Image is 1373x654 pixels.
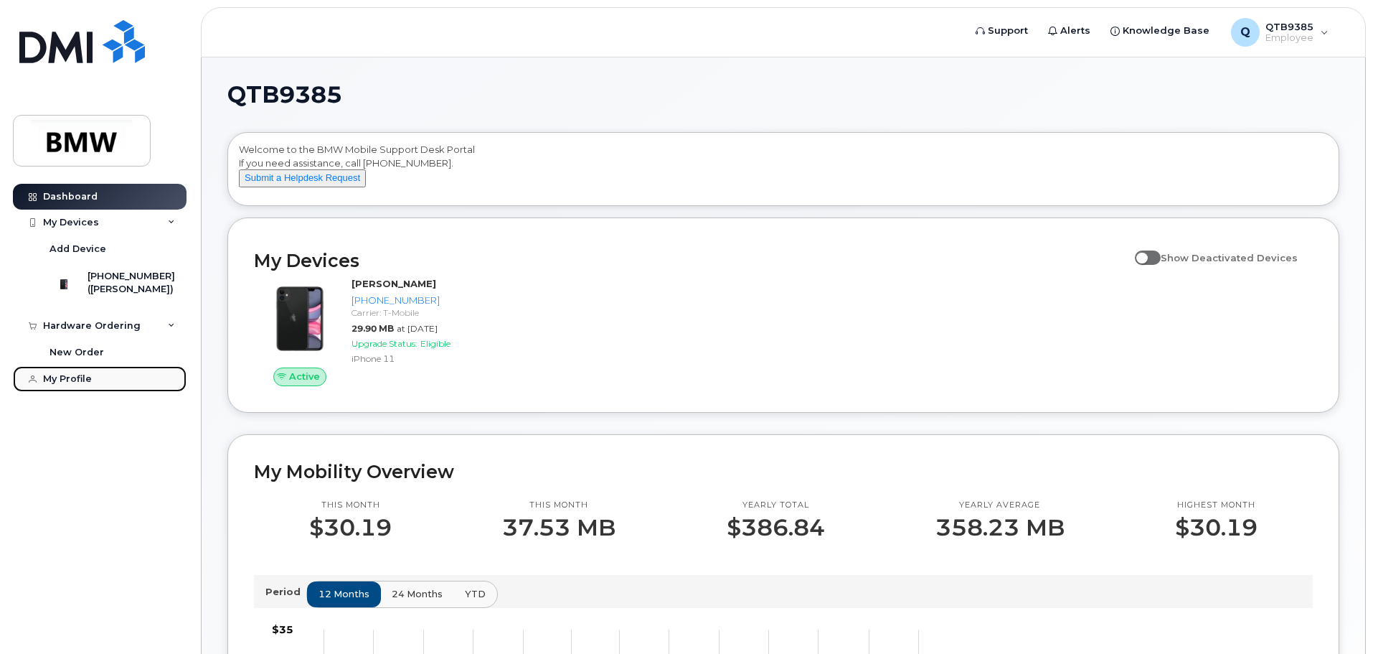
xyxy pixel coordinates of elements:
[239,143,1328,200] div: Welcome to the BMW Mobile Support Desk Portal If you need assistance, call [PHONE_NUMBER].
[351,294,500,307] div: [PHONE_NUMBER]
[727,500,825,511] p: Yearly total
[1135,244,1146,256] input: Show Deactivated Devices
[1175,500,1258,511] p: Highest month
[502,500,615,511] p: This month
[227,84,342,106] span: QTB9385
[1161,252,1298,263] span: Show Deactivated Devices
[465,587,486,601] span: YTD
[397,323,438,334] span: at [DATE]
[309,500,392,511] p: This month
[265,585,306,599] p: Period
[502,515,615,541] p: 37.53 MB
[935,500,1065,511] p: Yearly average
[351,323,394,334] span: 29.90 MB
[351,352,500,365] div: iPhone 11
[254,277,506,386] a: Active[PERSON_NAME][PHONE_NUMBER]Carrier: T-Mobile29.90 MBat [DATE]Upgrade Status:EligibleiPhone 11
[272,623,293,636] tspan: $35
[351,338,417,349] span: Upgrade Status:
[1175,515,1258,541] p: $30.19
[727,515,825,541] p: $386.84
[1311,592,1362,643] iframe: Messenger Launcher
[351,278,436,289] strong: [PERSON_NAME]
[239,172,366,183] a: Submit a Helpdesk Request
[351,307,500,319] div: Carrier: T-Mobile
[239,169,366,187] button: Submit a Helpdesk Request
[254,250,1128,271] h2: My Devices
[289,370,320,383] span: Active
[254,461,1313,482] h2: My Mobility Overview
[420,338,450,349] span: Eligible
[935,515,1065,541] p: 358.23 MB
[265,284,334,353] img: iPhone_11.jpg
[309,515,392,541] p: $30.19
[392,587,443,601] span: 24 months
